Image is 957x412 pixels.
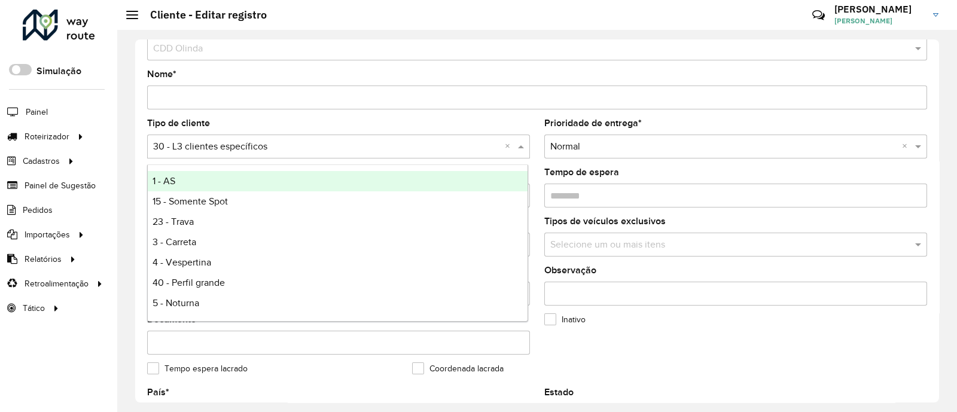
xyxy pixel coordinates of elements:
span: Tático [23,302,45,315]
span: 3 - Carreta [153,237,196,247]
span: Pedidos [23,204,53,216]
span: 1 - AS [153,176,175,186]
a: Contato Rápido [806,2,831,28]
label: Tempo espera lacrado [147,362,248,375]
span: Importações [25,228,70,241]
span: 23 - Trava [153,216,194,227]
ng-dropdown-panel: Options list [147,164,528,322]
h3: [PERSON_NAME] [834,4,924,15]
span: Relatórios [25,253,62,265]
h2: Cliente - Editar registro [138,8,267,22]
label: Tempo de espera [544,165,619,179]
span: Retroalimentação [25,277,89,290]
label: Simulação [36,64,81,78]
span: [PERSON_NAME] [834,16,924,26]
span: Painel de Sugestão [25,179,96,192]
span: Clear all [902,139,912,154]
label: Prioridade de entrega [544,116,642,130]
span: 5 - Noturna [153,298,199,308]
label: Inativo [544,313,586,326]
span: Painel [26,106,48,118]
span: 40 - Perfil grande [153,277,225,288]
span: Roteirizador [25,130,69,143]
label: País [147,385,169,399]
label: Tipos de veículos exclusivos [544,214,666,228]
label: Nome [147,67,176,81]
label: Coordenada lacrada [412,362,504,375]
label: Tipo de cliente [147,116,210,130]
span: 4 - Vespertina [153,257,211,267]
label: Estado [544,385,574,399]
label: Observação [544,263,596,277]
span: 15 - Somente Spot [153,196,228,206]
span: Cadastros [23,155,60,167]
span: Clear all [505,139,515,154]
